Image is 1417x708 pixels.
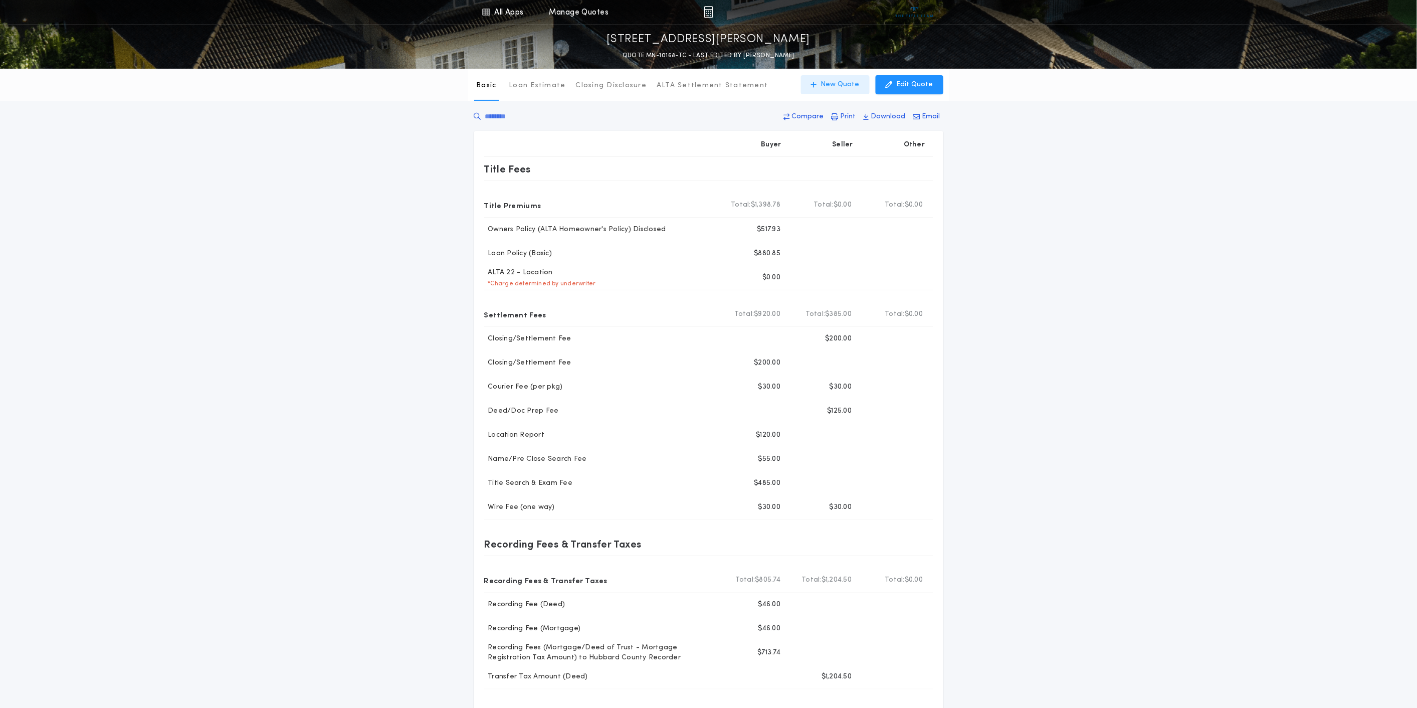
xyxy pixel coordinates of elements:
b: Total: [805,309,826,319]
p: $30.00 [758,502,781,512]
p: Settlement Fees [484,306,546,322]
button: Compare [781,108,827,126]
p: Edit Quote [897,80,933,90]
b: Total: [735,575,755,585]
p: Deed/Doc Prep Fee [484,406,559,416]
p: Download [871,112,906,122]
p: Closing/Settlement Fee [484,358,572,368]
p: $30.00 [758,382,781,392]
p: Basic [476,81,496,91]
span: $1,204.50 [822,575,852,585]
p: $125.00 [828,406,852,416]
p: $200.00 [826,334,852,344]
p: Compare [792,112,824,122]
p: Title Premiums [484,197,541,213]
p: Recording Fees & Transfer Taxes [484,536,642,552]
p: ALTA 22 - Location [484,268,553,278]
p: $200.00 [754,358,781,368]
p: $120.00 [756,430,781,440]
p: Print [841,112,856,122]
p: ALTA Settlement Statement [657,81,768,91]
p: Owners Policy (ALTA Homeowner's Policy) Disclosed [484,225,666,235]
span: $0.00 [905,200,923,210]
span: $805.74 [755,575,781,585]
p: Loan Estimate [509,81,566,91]
b: Total: [731,200,751,210]
p: Loan Policy (Basic) [484,249,552,259]
p: $1,204.50 [822,672,852,682]
p: Email [922,112,940,122]
p: New Quote [821,80,860,90]
p: $46.00 [758,624,781,634]
p: $713.74 [758,648,781,658]
span: $1,398.78 [751,200,780,210]
p: [STREET_ADDRESS][PERSON_NAME] [607,32,811,48]
b: Total: [734,309,754,319]
span: $0.00 [834,200,852,210]
p: Title Search & Exam Fee [484,478,573,488]
b: Total: [885,575,905,585]
p: $30.00 [830,382,852,392]
p: Buyer [761,140,781,150]
img: vs-icon [896,7,933,17]
p: Wire Fee (one way) [484,502,555,512]
p: $46.00 [758,600,781,610]
p: Closing Disclosure [576,81,647,91]
b: Total: [802,575,822,585]
p: Recording Fee (Mortgage) [484,624,581,634]
b: Total: [885,309,905,319]
p: $55.00 [758,454,781,464]
p: Title Fees [484,161,531,177]
p: Recording Fee (Deed) [484,600,565,610]
button: Download [861,108,909,126]
p: Other [904,140,925,150]
p: $30.00 [830,502,852,512]
b: Total: [814,200,834,210]
p: $517.93 [757,225,781,235]
p: QUOTE MN-10168-TC - LAST EDITED BY [PERSON_NAME] [623,51,794,61]
span: $0.00 [905,575,923,585]
p: $485.00 [754,478,781,488]
button: New Quote [801,75,870,94]
p: $0.00 [762,273,780,283]
p: Seller [833,140,854,150]
p: $880.85 [754,249,781,259]
span: $385.00 [826,309,852,319]
p: Transfer Tax Amount (Deed) [484,672,588,682]
p: Closing/Settlement Fee [484,334,572,344]
p: * Charge determined by underwriter [484,280,596,288]
p: Name/Pre Close Search Fee [484,454,587,464]
button: Email [910,108,943,126]
button: Print [829,108,859,126]
p: Location Report [484,430,545,440]
b: Total: [885,200,905,210]
p: Recording Fees (Mortgage/Deed of Trust - Mortgage Registration Tax Amount) to Hubbard County Reco... [484,643,718,663]
p: Recording Fees & Transfer Taxes [484,572,608,588]
button: Edit Quote [876,75,943,94]
p: Courier Fee (per pkg) [484,382,563,392]
span: $0.00 [905,309,923,319]
span: $920.00 [754,309,781,319]
img: img [704,6,713,18]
